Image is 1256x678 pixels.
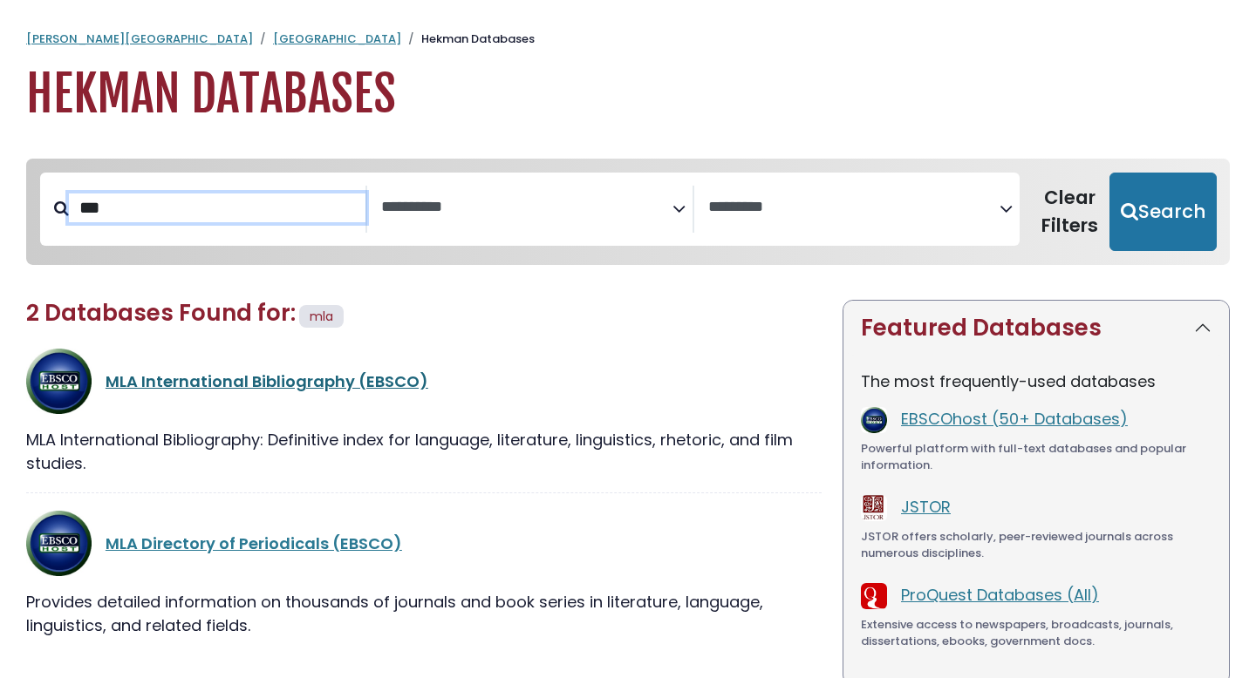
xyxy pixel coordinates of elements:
a: JSTOR [901,496,951,518]
button: Featured Databases [843,301,1229,356]
input: Search database by title or keyword [69,193,365,222]
button: Submit for Search Results [1109,173,1217,251]
a: ProQuest Databases (All) [901,584,1099,606]
textarea: Search [381,199,672,217]
textarea: Search [708,199,1000,217]
a: MLA Directory of Periodicals (EBSCO) [106,532,402,554]
h1: Hekman Databases [26,65,1230,124]
a: EBSCOhost (50+ Databases) [901,408,1128,430]
p: The most frequently-used databases [861,370,1212,393]
button: Clear Filters [1030,173,1109,251]
span: 2 Databases Found for: [26,297,296,329]
div: JSTOR offers scholarly, peer-reviewed journals across numerous disciplines. [861,528,1212,562]
li: Hekman Databases [401,31,535,48]
a: [GEOGRAPHIC_DATA] [273,31,401,47]
div: Powerful platform with full-text databases and popular information. [861,440,1212,474]
div: Provides detailed information on thousands of journals and book series in literature, language, l... [26,590,822,637]
a: [PERSON_NAME][GEOGRAPHIC_DATA] [26,31,253,47]
div: MLA International Bibliography: Definitive index for language, literature, linguistics, rhetoric,... [26,428,822,475]
a: MLA International Bibliography (EBSCO) [106,370,428,392]
div: Extensive access to newspapers, broadcasts, journals, dissertations, ebooks, government docs. [861,616,1212,650]
span: mla [310,308,333,325]
nav: Search filters [26,159,1230,265]
nav: breadcrumb [26,31,1230,48]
